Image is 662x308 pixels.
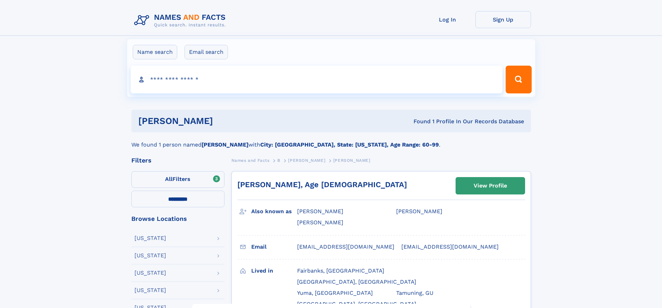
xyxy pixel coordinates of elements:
[131,132,531,149] div: We found 1 person named with .
[260,141,439,148] b: City: [GEOGRAPHIC_DATA], State: [US_STATE], Age Range: 60-99
[333,158,370,163] span: [PERSON_NAME]
[165,176,172,182] span: All
[131,216,224,222] div: Browse Locations
[134,270,166,276] div: [US_STATE]
[231,156,270,165] a: Names and Facts
[474,178,507,194] div: View Profile
[313,118,524,125] div: Found 1 Profile In Our Records Database
[506,66,531,93] button: Search Button
[288,156,325,165] a: [PERSON_NAME]
[133,45,177,59] label: Name search
[251,265,297,277] h3: Lived in
[237,180,407,189] a: [PERSON_NAME], Age [DEMOGRAPHIC_DATA]
[297,278,416,285] span: [GEOGRAPHIC_DATA], [GEOGRAPHIC_DATA]
[475,11,531,28] a: Sign Up
[277,158,280,163] span: B
[297,301,416,307] span: [GEOGRAPHIC_DATA], [GEOGRAPHIC_DATA]
[297,290,373,296] span: Yuma, [GEOGRAPHIC_DATA]
[131,157,224,164] div: Filters
[134,235,166,241] div: [US_STATE]
[251,206,297,217] h3: Also known as
[456,177,525,194] a: View Profile
[131,11,231,30] img: Logo Names and Facts
[134,253,166,258] div: [US_STATE]
[131,66,503,93] input: search input
[185,45,228,59] label: Email search
[138,117,313,125] h1: [PERSON_NAME]
[131,171,224,188] label: Filters
[297,267,384,274] span: Fairbanks, [GEOGRAPHIC_DATA]
[297,208,343,215] span: [PERSON_NAME]
[251,241,297,253] h3: Email
[202,141,248,148] b: [PERSON_NAME]
[401,243,499,250] span: [EMAIL_ADDRESS][DOMAIN_NAME]
[288,158,325,163] span: [PERSON_NAME]
[277,156,280,165] a: B
[396,290,433,296] span: Tamuning, GU
[297,243,394,250] span: [EMAIL_ADDRESS][DOMAIN_NAME]
[396,208,442,215] span: [PERSON_NAME]
[297,219,343,226] span: [PERSON_NAME]
[420,11,475,28] a: Log In
[134,288,166,293] div: [US_STATE]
